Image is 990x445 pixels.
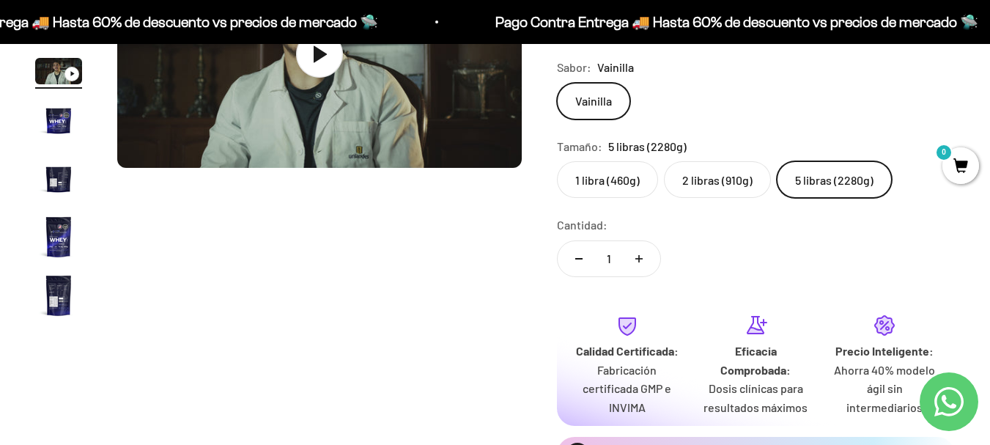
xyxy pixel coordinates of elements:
button: Ir al artículo 3 [35,58,82,89]
p: Dosis clínicas para resultados máximos [703,379,809,416]
button: Ir al artículo 7 [35,272,82,323]
p: Ahorra 40% modelo ágil sin intermediarios [832,361,937,417]
strong: Calidad Certificada: [576,344,679,358]
a: 0 [942,159,979,175]
button: Ir al artículo 6 [35,213,82,265]
p: Pago Contra Entrega 🚚 Hasta 60% de descuento vs precios de mercado 🛸 [462,10,945,34]
strong: Eficacia Comprobada: [720,344,791,377]
button: Aumentar cantidad [618,241,660,276]
legend: Tamaño: [557,137,602,156]
span: 5 libras (2280g) [608,137,687,156]
span: Vainilla [597,58,634,77]
p: Fabricación certificada GMP e INVIMA [575,361,680,417]
strong: Precio Inteligente: [835,344,934,358]
img: Proteína Whey - Vainilla [35,213,82,260]
label: Cantidad: [557,216,607,235]
button: Ir al artículo 5 [35,155,82,206]
img: Proteína Whey - Vainilla [35,272,82,319]
mark: 0 [935,144,953,161]
button: Ir al artículo 4 [35,96,82,147]
img: Proteína Whey - Vainilla [35,155,82,202]
legend: Sabor: [557,58,591,77]
img: Proteína Whey - Vainilla [35,96,82,143]
button: Reducir cantidad [558,241,600,276]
